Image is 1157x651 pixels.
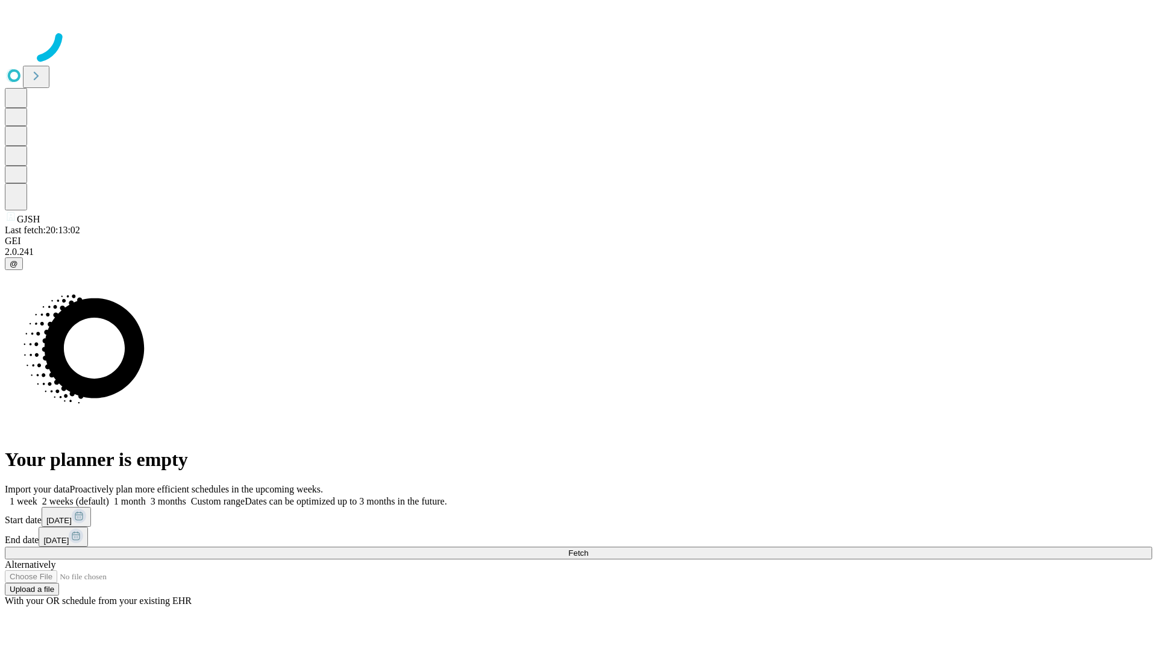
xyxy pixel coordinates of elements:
[70,484,323,494] span: Proactively plan more efficient schedules in the upcoming weeks.
[17,214,40,224] span: GJSH
[568,549,588,558] span: Fetch
[5,547,1152,559] button: Fetch
[10,259,18,268] span: @
[42,496,109,506] span: 2 weeks (default)
[39,527,88,547] button: [DATE]
[5,225,80,235] span: Last fetch: 20:13:02
[5,236,1152,247] div: GEI
[46,516,72,525] span: [DATE]
[10,496,37,506] span: 1 week
[5,596,192,606] span: With your OR schedule from your existing EHR
[151,496,186,506] span: 3 months
[43,536,69,545] span: [DATE]
[42,507,91,527] button: [DATE]
[5,583,59,596] button: Upload a file
[5,559,55,570] span: Alternatively
[5,247,1152,257] div: 2.0.241
[5,527,1152,547] div: End date
[5,484,70,494] span: Import your data
[245,496,447,506] span: Dates can be optimized up to 3 months in the future.
[114,496,146,506] span: 1 month
[5,257,23,270] button: @
[5,507,1152,527] div: Start date
[5,448,1152,471] h1: Your planner is empty
[191,496,245,506] span: Custom range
